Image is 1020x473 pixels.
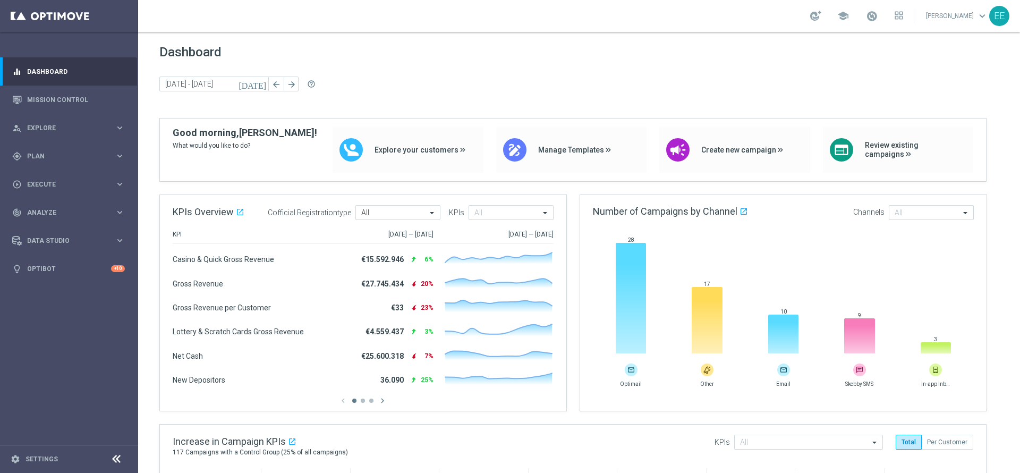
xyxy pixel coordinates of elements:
span: Explore [27,125,115,131]
span: Execute [27,181,115,188]
a: Settings [25,456,58,462]
i: equalizer [12,67,22,77]
button: lightbulb Optibot +10 [12,265,125,273]
span: Data Studio [27,238,115,244]
i: lightbulb [12,264,22,274]
i: keyboard_arrow_right [115,207,125,217]
button: track_changes Analyze keyboard_arrow_right [12,208,125,217]
a: Dashboard [27,57,125,86]
span: Analyze [27,209,115,216]
button: gps_fixed Plan keyboard_arrow_right [12,152,125,161]
div: Execute [12,180,115,189]
i: keyboard_arrow_right [115,235,125,246]
div: Analyze [12,208,115,217]
i: keyboard_arrow_right [115,179,125,189]
i: track_changes [12,208,22,217]
div: Dashboard [12,57,125,86]
a: Optibot [27,255,111,283]
i: keyboard_arrow_right [115,151,125,161]
span: keyboard_arrow_down [976,10,988,22]
i: keyboard_arrow_right [115,123,125,133]
a: [PERSON_NAME]keyboard_arrow_down [925,8,989,24]
button: Mission Control [12,96,125,104]
button: equalizer Dashboard [12,67,125,76]
div: Mission Control [12,86,125,114]
button: Data Studio keyboard_arrow_right [12,236,125,245]
i: play_circle_outline [12,180,22,189]
a: Mission Control [27,86,125,114]
div: Explore [12,123,115,133]
div: EE [989,6,1009,26]
div: Plan [12,151,115,161]
span: school [837,10,849,22]
i: gps_fixed [12,151,22,161]
button: person_search Explore keyboard_arrow_right [12,124,125,132]
div: +10 [111,265,125,272]
i: settings [11,454,20,464]
div: Data Studio [12,236,115,246]
div: Optibot [12,255,125,283]
span: Plan [27,153,115,159]
button: play_circle_outline Execute keyboard_arrow_right [12,180,125,189]
i: person_search [12,123,22,133]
